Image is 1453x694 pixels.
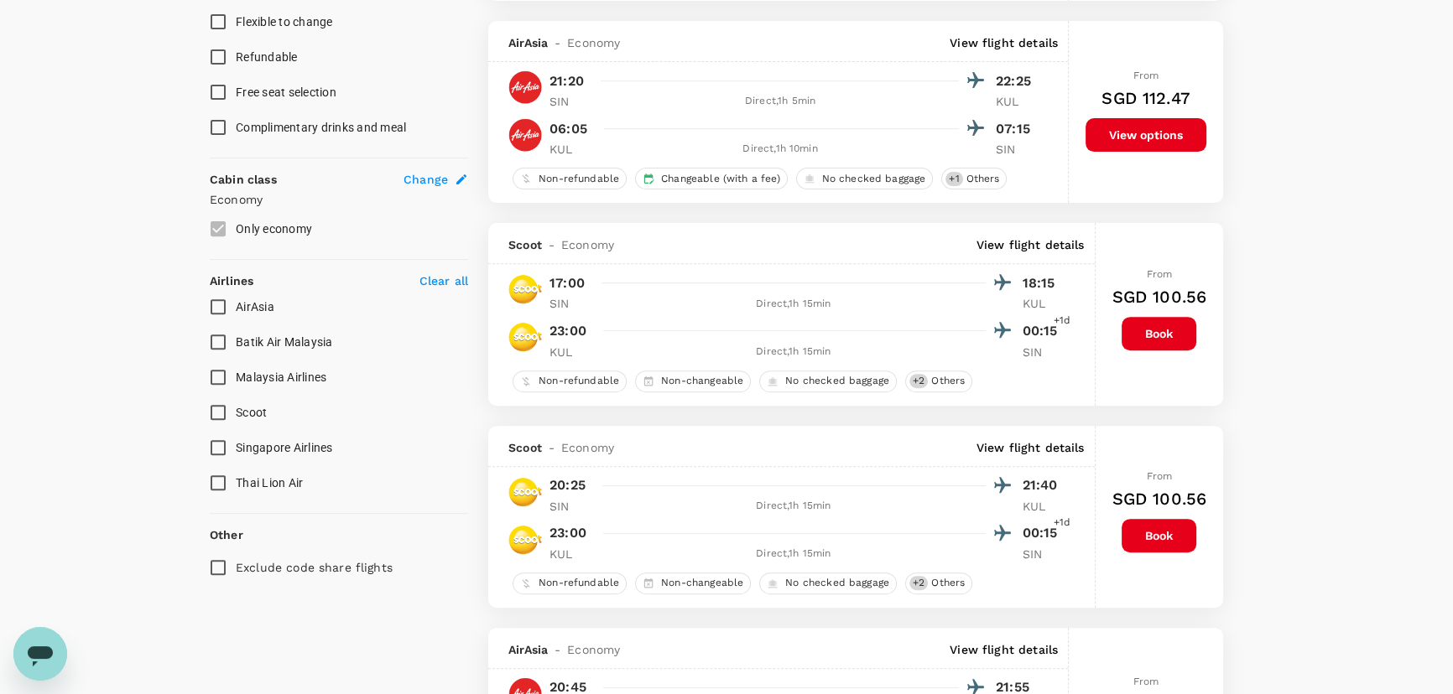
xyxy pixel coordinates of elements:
span: - [542,439,561,456]
div: +2Others [905,370,972,392]
span: No checked baggage [779,374,896,388]
p: 22:25 [996,71,1038,91]
h6: SGD 112.47 [1101,85,1190,111]
span: Others [924,374,971,388]
button: Book [1122,519,1196,552]
button: Book [1122,317,1196,350]
h6: SGD 100.56 [1112,485,1207,512]
img: TR [508,320,542,354]
img: TR [508,475,542,509]
p: KUL [1023,498,1065,515]
div: +1Others [941,168,1007,189]
span: - [548,34,567,51]
span: Scoot [508,439,542,456]
span: Changeable (with a fee) [654,172,786,186]
span: + 2 [909,576,928,590]
span: Refundable [236,50,298,64]
span: - [548,641,567,658]
div: Direct , 1h 10min [602,141,959,158]
p: KUL [549,141,591,158]
span: Economy [567,641,620,658]
p: 23:00 [549,321,586,341]
p: SIN [1023,546,1065,562]
span: Economy [561,439,614,456]
span: AirAsia [508,34,548,51]
span: No checked baggage [815,172,933,186]
div: Changeable (with a fee) [635,168,787,189]
div: Non-refundable [513,572,627,594]
div: Direct , 1h 15min [602,344,986,360]
div: No checked baggage [796,168,934,189]
img: AK [508,118,542,152]
p: View flight details [950,641,1058,658]
iframe: Button to launch messaging window [13,627,67,681]
div: Non-refundable [513,168,627,189]
p: View flight details [976,236,1085,253]
strong: Airlines [210,274,253,287]
p: 00:15 [1023,523,1065,543]
span: From [1133,676,1159,687]
span: Free seat selection [236,85,336,99]
span: - [542,236,561,253]
p: 18:15 [1023,273,1065,293]
span: Others [924,576,971,590]
p: SIN [549,498,591,515]
span: Economy [567,34,620,51]
p: Exclude code share flights [236,559,393,576]
span: Non-changeable [654,576,750,590]
span: Only economy [236,222,312,236]
p: Clear all [419,272,468,289]
p: KUL [1023,295,1065,312]
span: + 2 [909,374,928,388]
span: Thai Lion Air [236,476,303,489]
p: SIN [996,141,1038,158]
div: No checked baggage [759,572,897,594]
span: Non-refundable [532,374,626,388]
div: Direct , 1h 15min [602,498,986,515]
div: Direct , 1h 5min [602,93,959,110]
p: Other [210,526,243,543]
span: Flexible to change [236,15,333,28]
p: KUL [996,93,1038,110]
span: Economy [561,236,614,253]
span: Change [404,171,448,188]
p: View flight details [950,34,1058,51]
p: 21:20 [549,71,584,91]
h6: SGD 100.56 [1112,283,1207,310]
span: AirAsia [508,641,548,658]
div: Non-refundable [513,370,627,392]
div: No checked baggage [759,370,897,392]
p: 06:05 [549,119,587,139]
strong: Cabin class [210,173,277,186]
span: No checked baggage [779,576,896,590]
p: View flight details [976,439,1085,456]
div: +2Others [905,572,972,594]
p: KUL [549,344,591,360]
span: Batik Air Malaysia [236,335,333,349]
span: +1d [1054,515,1070,531]
span: Singapore Airlines [236,441,333,454]
p: Economy [210,191,468,208]
p: 23:00 [549,523,586,543]
p: 00:15 [1023,321,1065,341]
span: Others [960,172,1007,186]
span: From [1133,70,1159,81]
p: KUL [549,546,591,562]
span: Non-changeable [654,374,750,388]
span: Non-refundable [532,172,626,186]
button: View options [1086,118,1206,152]
div: Non-changeable [635,572,751,594]
p: SIN [549,93,591,110]
div: Direct , 1h 15min [602,546,986,562]
span: Scoot [236,406,267,419]
img: TR [508,272,542,306]
div: Non-changeable [635,370,751,392]
img: TR [508,523,542,557]
span: + 1 [945,172,962,186]
span: Complimentary drinks and meal [236,121,406,134]
span: Malaysia Airlines [236,370,326,384]
span: AirAsia [236,300,274,313]
span: From [1146,470,1172,482]
p: 07:15 [996,119,1038,139]
span: Scoot [508,236,542,253]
